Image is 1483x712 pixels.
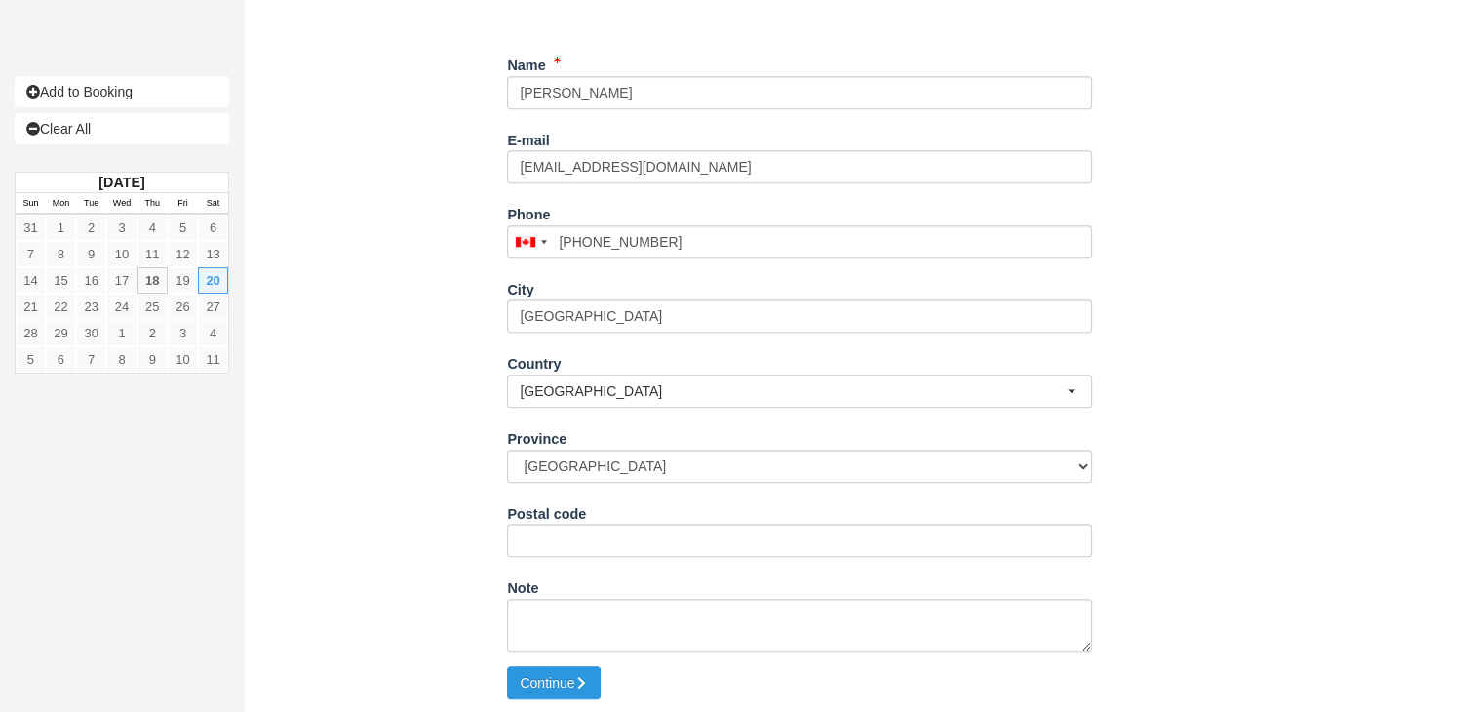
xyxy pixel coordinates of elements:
th: Sun [16,193,46,215]
a: 4 [198,320,228,346]
a: 29 [46,320,76,346]
label: Province [507,422,566,450]
th: Tue [76,193,106,215]
th: Wed [106,193,137,215]
a: 10 [168,346,198,373]
a: 8 [46,241,76,267]
a: 31 [16,215,46,241]
div: Canada: +1 [508,226,553,257]
label: Name [507,49,545,76]
a: 15 [46,267,76,294]
label: Note [507,572,538,599]
a: 3 [106,215,137,241]
a: 19 [168,267,198,294]
a: 17 [106,267,137,294]
strong: [DATE] [98,175,144,190]
a: 11 [198,346,228,373]
label: Postal code [507,497,586,525]
a: 24 [106,294,137,320]
a: 4 [137,215,168,241]
a: 14 [16,267,46,294]
th: Mon [46,193,76,215]
label: Country [507,347,561,375]
a: 7 [16,241,46,267]
a: 6 [46,346,76,373]
a: 20 [198,267,228,294]
a: 25 [137,294,168,320]
label: Phone [507,198,550,225]
span: [GEOGRAPHIC_DATA] [520,381,1067,401]
a: 7 [76,346,106,373]
a: 6 [198,215,228,241]
a: 5 [168,215,198,241]
button: Continue [507,666,601,699]
th: Sat [198,193,228,215]
a: 2 [137,320,168,346]
th: Thu [137,193,168,215]
a: 9 [137,346,168,373]
a: 26 [168,294,198,320]
th: Fri [168,193,198,215]
a: 5 [16,346,46,373]
a: 8 [106,346,137,373]
a: 16 [76,267,106,294]
a: 28 [16,320,46,346]
a: 21 [16,294,46,320]
a: Add to Booking [15,76,229,107]
a: 23 [76,294,106,320]
a: 3 [168,320,198,346]
label: E-mail [507,124,549,151]
a: 30 [76,320,106,346]
a: 2 [76,215,106,241]
a: 1 [106,320,137,346]
a: 9 [76,241,106,267]
a: 22 [46,294,76,320]
a: 27 [198,294,228,320]
a: 10 [106,241,137,267]
a: 13 [198,241,228,267]
a: Clear All [15,113,229,144]
a: 11 [137,241,168,267]
a: 1 [46,215,76,241]
a: 12 [168,241,198,267]
label: City [507,273,533,300]
button: [GEOGRAPHIC_DATA] [507,375,1092,408]
a: 18 [137,267,168,294]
